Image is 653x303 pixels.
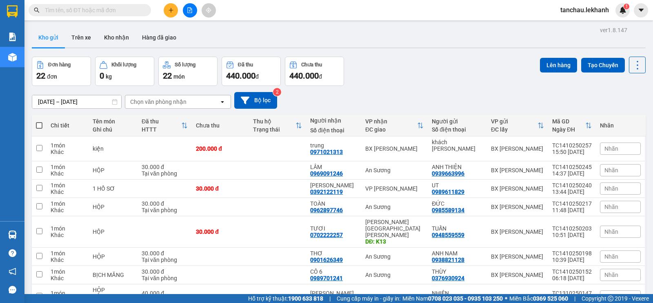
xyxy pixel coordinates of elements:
[51,170,84,177] div: Khác
[310,200,357,207] div: TOÀN
[47,73,57,80] span: đơn
[505,297,507,300] span: ⚪️
[51,164,84,170] div: 1 món
[552,232,592,238] div: 10:51 [DATE]
[552,170,592,177] div: 14:37 [DATE]
[142,170,188,177] div: Tại văn phòng
[552,149,592,155] div: 15:50 [DATE]
[98,28,135,47] button: Kho nhận
[142,200,188,207] div: 30.000 đ
[51,225,84,232] div: 1 món
[432,200,483,207] div: ĐỨC
[142,207,188,213] div: Tại văn phòng
[93,126,133,133] div: Ghi chú
[138,115,192,136] th: Toggle SortBy
[310,250,357,257] div: THƠ
[491,145,544,152] div: BX [PERSON_NAME]
[432,164,483,170] div: ANH THIỆN
[164,3,178,18] button: plus
[432,268,483,275] div: THÙY
[51,122,84,129] div: Chi tiết
[491,293,544,300] div: BX [PERSON_NAME]
[135,28,183,47] button: Hàng đã giao
[552,207,592,213] div: 11:48 [DATE]
[428,295,503,302] strong: 0708 023 035 - 0935 103 250
[491,253,544,260] div: BX [PERSON_NAME]
[93,253,133,260] div: HỘP
[310,142,357,149] div: trung
[206,7,211,13] span: aim
[637,7,645,14] span: caret-down
[552,290,592,296] div: TC1310250147
[432,232,464,238] div: 0948559559
[51,200,84,207] div: 1 món
[552,182,592,189] div: TC1410250240
[552,257,592,263] div: 10:39 [DATE]
[432,290,483,296] div: NHIÊN
[552,126,585,133] div: Ngày ĐH
[238,62,253,68] div: Đã thu
[48,62,71,68] div: Đơn hàng
[600,26,627,35] div: ver 1.8.147
[168,7,174,13] span: plus
[51,250,84,257] div: 1 món
[604,204,618,210] span: Nhãn
[93,287,133,293] div: HỘP
[163,71,172,81] span: 22
[361,115,428,136] th: Toggle SortBy
[93,145,133,152] div: kiện
[432,139,483,152] div: khách chú khánh
[226,71,255,81] span: 440.000
[365,145,424,152] div: BX [PERSON_NAME]
[196,122,245,129] div: Chưa thu
[402,294,503,303] span: Miền Nam
[533,295,568,302] strong: 0369 525 060
[142,275,188,281] div: Tại văn phòng
[634,3,648,18] button: caret-down
[337,294,400,303] span: Cung cấp máy in - giấy in:
[32,95,121,108] input: Select a date range.
[310,189,343,195] div: 0392122119
[604,293,618,300] span: Nhãn
[432,118,483,125] div: Người gửi
[310,232,343,238] div: 0702222257
[491,272,544,278] div: BX [PERSON_NAME]
[158,57,218,86] button: Số lượng22món
[365,253,424,260] div: An Sương
[310,225,357,232] div: TƯƠI
[365,167,424,173] div: An Sương
[289,71,319,81] span: 440.000
[310,164,357,170] div: LÂM
[329,294,331,303] span: |
[285,57,344,86] button: Chưa thu440.000đ
[34,7,40,13] span: search
[93,167,133,173] div: HỘP
[255,73,259,80] span: đ
[9,286,16,294] span: message
[51,142,84,149] div: 1 món
[106,73,112,80] span: kg
[196,145,245,152] div: 200.000 đ
[8,33,17,41] img: solution-icon
[93,118,133,125] div: Tên món
[310,207,343,213] div: 0962897746
[509,294,568,303] span: Miền Bắc
[365,204,424,210] div: An Sương
[9,249,16,257] span: question-circle
[93,204,133,210] div: HỘP
[491,204,544,210] div: BX [PERSON_NAME]
[142,250,188,257] div: 30.000 đ
[604,228,618,235] span: Nhãn
[142,268,188,275] div: 30.000 đ
[432,225,483,232] div: TUẤN
[552,142,592,149] div: TC1410250257
[552,275,592,281] div: 06:18 [DATE]
[65,28,98,47] button: Trên xe
[604,167,618,173] span: Nhãn
[249,115,306,136] th: Toggle SortBy
[142,118,181,125] div: Đã thu
[142,257,188,263] div: Tại văn phòng
[554,5,615,15] span: tanchau.lekhanh
[51,290,84,296] div: 1 món
[248,294,323,303] span: Hỗ trợ kỹ thuật:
